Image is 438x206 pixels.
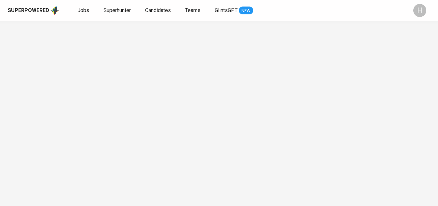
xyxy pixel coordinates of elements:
span: Teams [185,7,200,13]
a: Superpoweredapp logo [8,6,59,15]
a: Candidates [145,7,172,15]
a: Teams [185,7,202,15]
span: GlintsGPT [215,7,238,13]
span: Jobs [77,7,89,13]
a: Superhunter [103,7,132,15]
img: app logo [50,6,59,15]
span: Candidates [145,7,171,13]
a: Jobs [77,7,90,15]
div: Superpowered [8,7,49,14]
span: Superhunter [103,7,131,13]
div: H [413,4,426,17]
a: GlintsGPT NEW [215,7,253,15]
span: NEW [239,8,253,14]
